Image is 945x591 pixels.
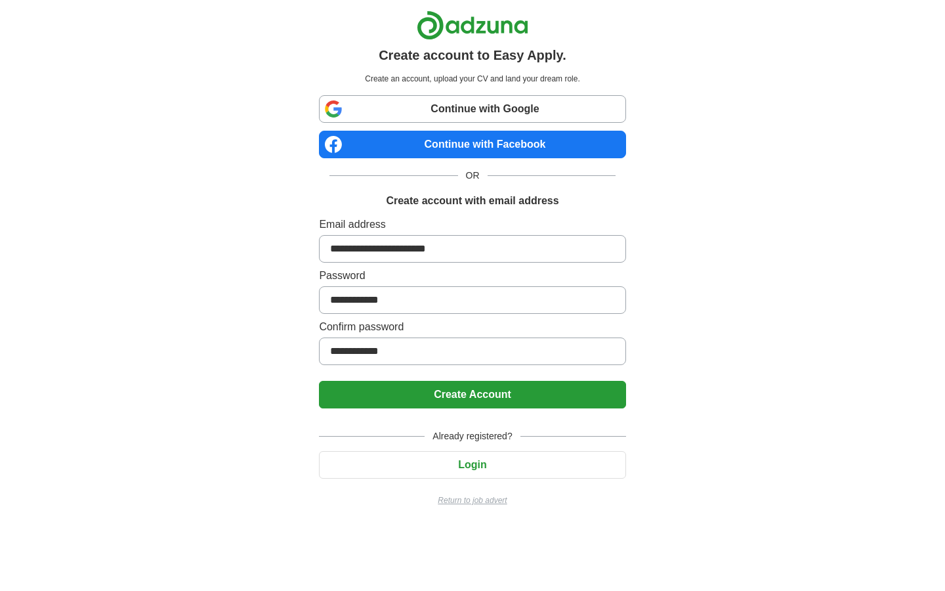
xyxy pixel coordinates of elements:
[322,73,623,85] p: Create an account, upload your CV and land your dream role.
[319,494,625,506] a: Return to job advert
[379,45,566,65] h1: Create account to Easy Apply.
[319,131,625,158] a: Continue with Facebook
[319,451,625,479] button: Login
[319,95,625,123] a: Continue with Google
[319,319,625,335] label: Confirm password
[458,169,488,183] span: OR
[319,381,625,408] button: Create Account
[386,193,558,209] h1: Create account with email address
[319,217,625,232] label: Email address
[319,268,625,284] label: Password
[319,459,625,470] a: Login
[417,11,528,40] img: Adzuna logo
[425,429,520,443] span: Already registered?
